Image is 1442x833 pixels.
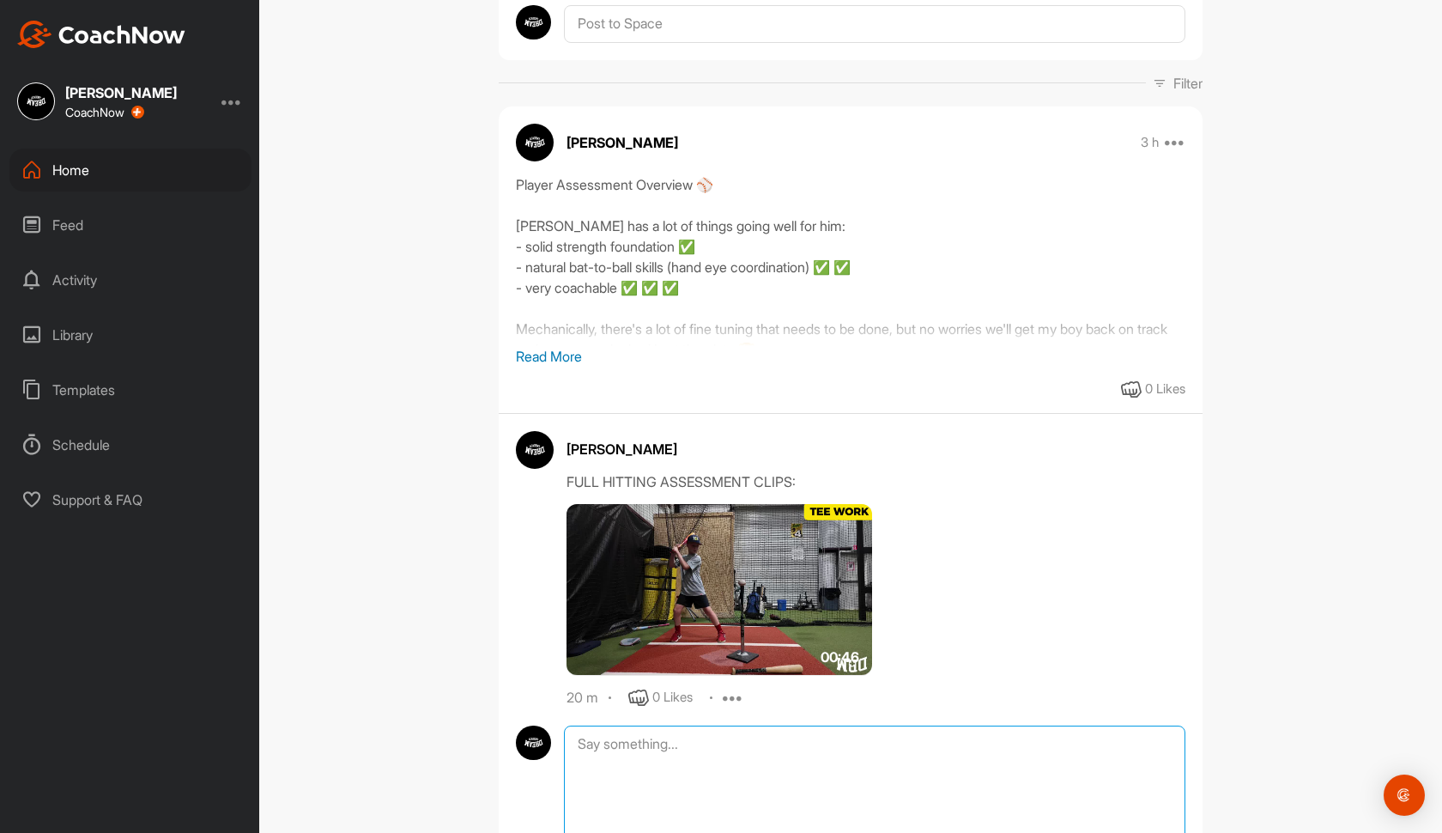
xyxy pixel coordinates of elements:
img: avatar [516,726,551,761]
div: Feed [9,204,251,246]
img: avatar [516,5,551,40]
span: 00:46 [821,647,859,667]
div: Library [9,313,251,356]
div: Templates [9,368,251,411]
p: 3 h [1141,134,1159,151]
div: Open Intercom Messenger [1384,775,1425,816]
div: Home [9,149,251,192]
div: CoachNow [65,106,144,119]
p: Filter [1173,73,1203,94]
img: media [566,504,872,676]
div: [PERSON_NAME] [65,86,177,100]
img: CoachNow [17,21,185,48]
img: avatar [516,124,554,161]
div: FULL HITTING ASSESSMENT CLIPS: [566,471,1185,492]
div: Activity [9,258,251,301]
div: 0 Likes [1145,380,1185,399]
div: Support & FAQ [9,478,251,521]
div: 0 Likes [652,688,693,708]
p: Read More [516,346,1185,367]
div: Player Assessment Overview ⚾️ [PERSON_NAME] has a lot of things going well for him: - solid stren... [516,174,1185,346]
img: avatar [516,431,554,469]
p: [PERSON_NAME] [566,132,678,153]
img: square_cf84641c1b0bf994328a87de70c6dd67.jpg [17,82,55,120]
div: [PERSON_NAME] [566,439,1185,459]
div: Schedule [9,423,251,466]
div: 20 m [566,690,598,707]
